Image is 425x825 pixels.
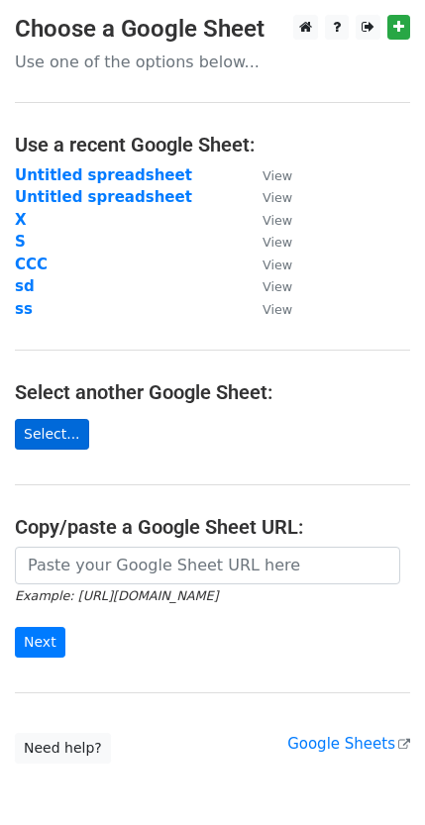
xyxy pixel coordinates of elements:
h4: Copy/paste a Google Sheet URL: [15,515,410,539]
h4: Use a recent Google Sheet: [15,133,410,156]
a: sd [15,277,35,295]
small: View [263,302,292,317]
a: Untitled spreadsheet [15,188,192,206]
h3: Choose a Google Sheet [15,15,410,44]
a: S [15,233,26,251]
a: View [243,256,292,273]
small: View [263,213,292,228]
small: View [263,258,292,272]
a: View [243,233,292,251]
a: Need help? [15,733,111,764]
input: Paste your Google Sheet URL here [15,547,400,584]
a: Untitled spreadsheet [15,166,192,184]
small: View [263,168,292,183]
a: ss [15,300,33,318]
small: View [263,279,292,294]
a: View [243,211,292,229]
small: View [263,235,292,250]
a: CCC [15,256,48,273]
a: View [243,166,292,184]
h4: Select another Google Sheet: [15,380,410,404]
iframe: Chat Widget [326,730,425,825]
a: Google Sheets [287,735,410,753]
input: Next [15,627,65,658]
a: X [15,211,27,229]
a: Select... [15,419,89,450]
a: View [243,277,292,295]
a: View [243,300,292,318]
a: View [243,188,292,206]
small: View [263,190,292,205]
p: Use one of the options below... [15,52,410,72]
small: Example: [URL][DOMAIN_NAME] [15,588,218,603]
